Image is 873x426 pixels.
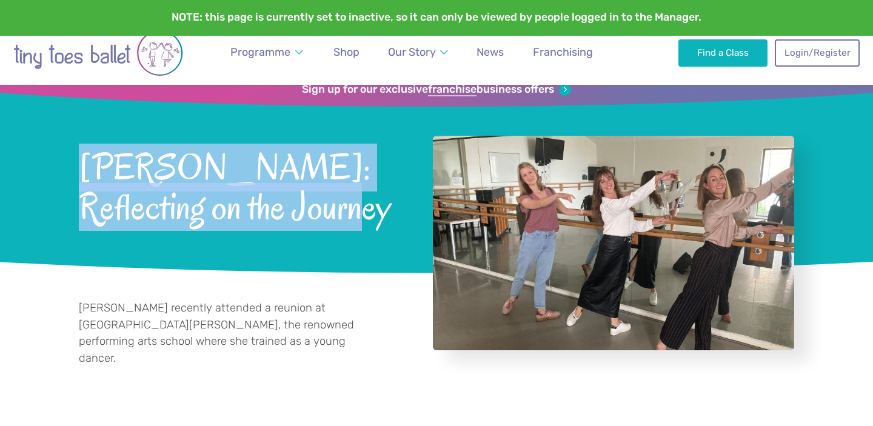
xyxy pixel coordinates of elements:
[383,39,454,66] a: Our Story
[79,300,380,367] p: [PERSON_NAME] recently attended a reunion at [GEOGRAPHIC_DATA][PERSON_NAME], the renowned perform...
[678,39,768,66] a: Find a Class
[13,27,183,79] img: tiny toes ballet
[230,45,290,58] span: Programme
[225,39,309,66] a: Programme
[328,39,365,66] a: Shop
[428,83,477,96] strong: franchise
[13,19,183,85] a: Go to home page
[477,45,504,58] span: News
[79,145,401,227] span: [PERSON_NAME]: Reflecting on the Journey
[533,45,593,58] span: Franchising
[302,83,570,96] a: Sign up for our exclusivefranchisebusiness offers
[388,45,436,58] span: Our Story
[775,39,860,66] a: Login/Register
[333,45,360,58] span: Shop
[471,39,509,66] a: News
[527,39,598,66] a: Franchising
